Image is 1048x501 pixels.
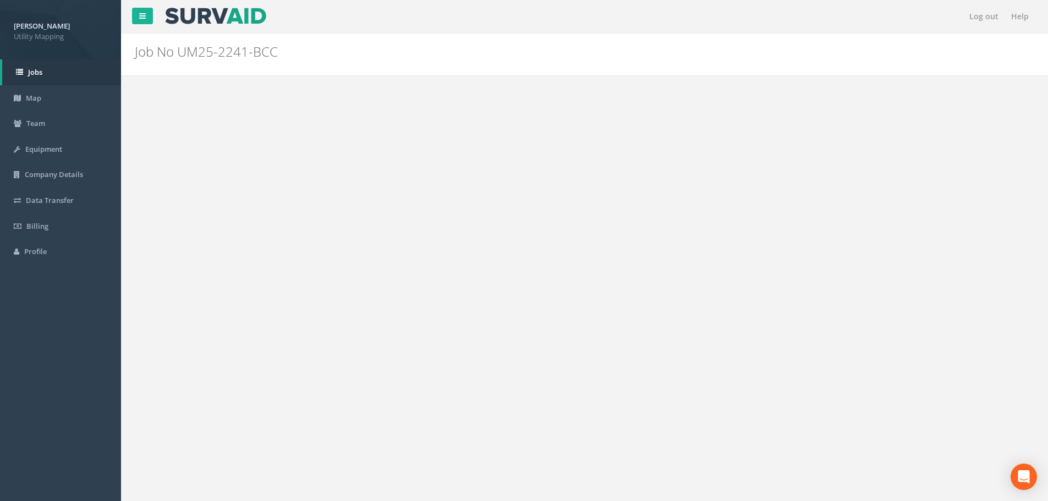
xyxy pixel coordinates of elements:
span: Company Details [25,169,83,179]
span: Data Transfer [26,195,74,205]
a: [PERSON_NAME] Utility Mapping [14,18,107,41]
span: Profile [24,246,47,256]
span: Jobs [28,67,42,77]
span: Equipment [25,144,62,154]
div: Open Intercom Messenger [1011,464,1037,490]
a: Jobs [2,59,121,85]
strong: [PERSON_NAME] [14,21,70,31]
span: Utility Mapping [14,31,107,42]
span: Map [26,93,41,103]
h2: Job No UM25-2241-BCC [135,45,882,59]
span: Team [26,118,45,128]
span: Billing [26,221,48,231]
